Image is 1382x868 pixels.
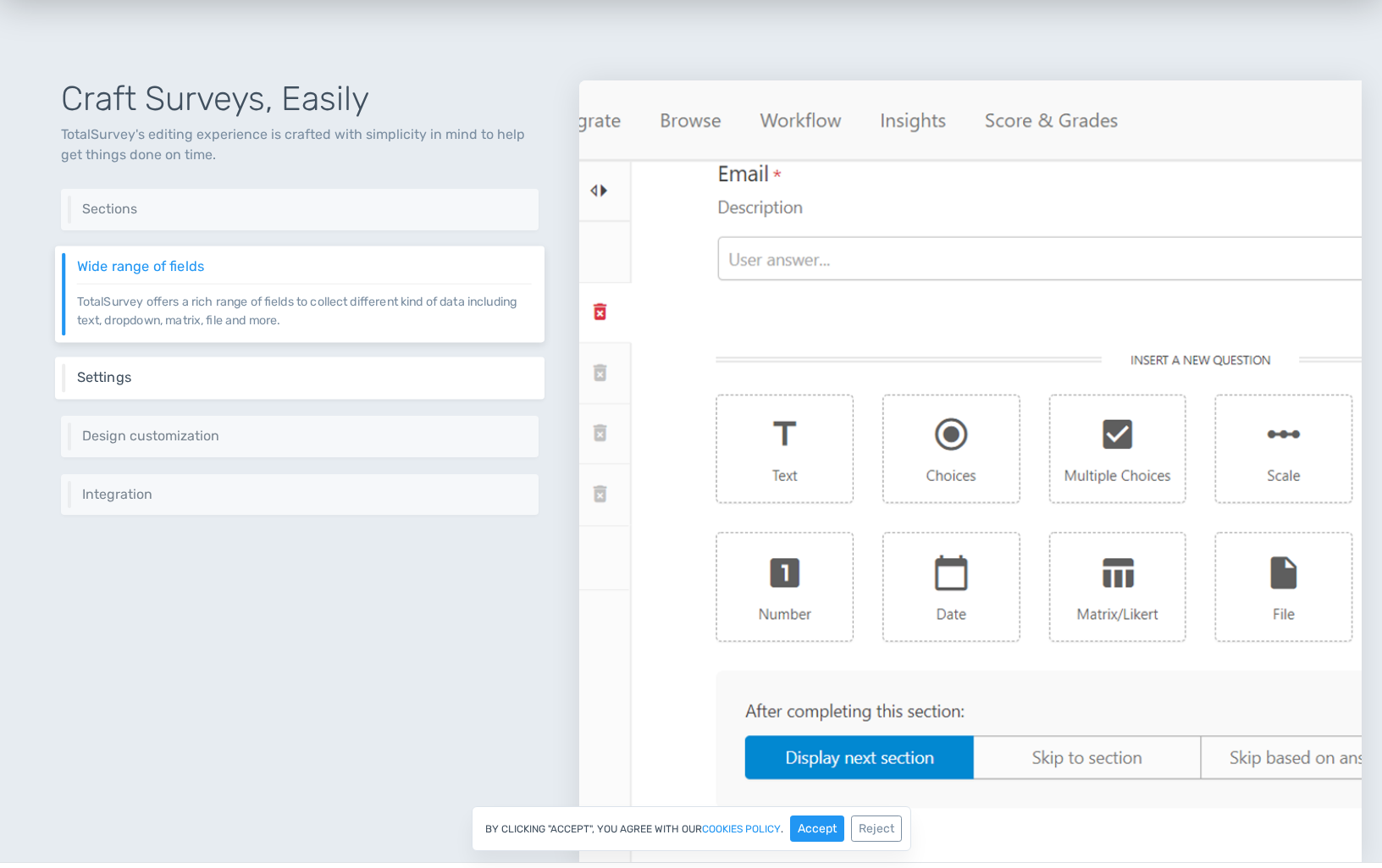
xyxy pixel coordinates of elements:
p: Customize your survey to match your brand through various design controls. [82,444,526,445]
h6: Integration [82,487,526,502]
div: By clicking "Accept", you agree with our . [472,806,911,851]
h6: Wide range of fields [77,259,532,274]
h6: Settings [77,370,532,385]
button: Reject [851,815,902,842]
button: Accept [790,815,844,842]
h6: Sections [82,202,526,217]
img: Fields [579,80,1362,862]
a: cookies policy [702,824,781,834]
p: Integrate your survey virtually everywhere on your website using shortcode, or even with your app... [82,501,526,502]
p: TotalSurvey offers a rich range of fields to collect different kind of data including text, dropd... [77,283,532,329]
h6: Design customization [82,428,526,444]
p: Control different aspects of your survey via a set of settings like welcome & thank you message, ... [77,385,532,386]
h1: Craft Surveys, Easily [61,80,539,118]
p: TotalSurvey's editing experience is crafted with simplicity in mind to help get things done on time. [61,124,539,165]
p: Sections are a great way to group related questions. You can also use them to setup a skip logic. [82,217,526,218]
